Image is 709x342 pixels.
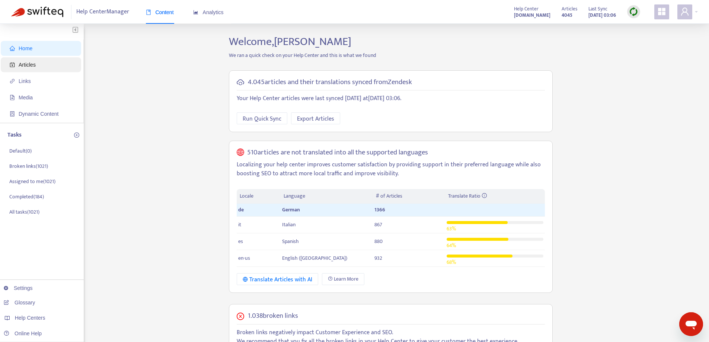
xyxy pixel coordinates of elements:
[238,237,243,246] span: es
[4,285,33,291] a: Settings
[238,205,244,214] span: de
[514,5,539,13] span: Help Center
[10,95,15,100] span: file-image
[237,94,545,103] p: Your Help Center articles were last synced [DATE] at [DATE] 03:06 .
[297,114,334,124] span: Export Articles
[447,258,456,266] span: 68 %
[193,9,224,15] span: Analytics
[7,131,22,140] p: Tasks
[238,220,241,229] span: it
[237,313,244,320] span: close-circle
[19,111,58,117] span: Dynamic Content
[9,193,44,201] p: Completed ( 184 )
[448,192,542,200] div: Translate Ratio
[447,241,456,250] span: 64 %
[281,189,373,204] th: Language
[10,62,15,67] span: account-book
[9,162,48,170] p: Broken links ( 1021 )
[10,46,15,51] span: home
[76,5,129,19] span: Help Center Manager
[291,112,340,124] button: Export Articles
[374,205,385,214] span: 1366
[373,189,445,204] th: # of Articles
[229,32,351,51] span: Welcome, [PERSON_NAME]
[19,78,31,84] span: Links
[679,312,703,336] iframe: Schaltfläche zum Öffnen des Messaging-Fensters
[243,275,312,284] div: Translate Articles with AI
[322,273,364,285] a: Learn More
[237,148,244,157] span: global
[4,300,35,306] a: Glossary
[9,178,55,185] p: Assigned to me ( 1021 )
[146,9,174,15] span: Content
[562,11,572,19] strong: 4045
[9,147,32,155] p: Default ( 0 )
[282,220,296,229] span: Italian
[4,330,42,336] a: Online Help
[237,112,287,124] button: Run Quick Sync
[74,132,79,138] span: plus-circle
[247,148,428,157] h5: 510 articles are not translated into all the supported languages
[282,237,299,246] span: Spanish
[588,11,616,19] strong: [DATE] 03:06
[588,5,607,13] span: Last Sync
[223,51,558,59] p: We ran a quick check on your Help Center and this is what we found
[629,7,638,16] img: sync.dc5367851b00ba804db3.png
[238,254,250,262] span: en-us
[10,111,15,116] span: container
[374,237,383,246] span: 880
[11,7,63,17] img: Swifteq
[334,275,358,283] span: Learn More
[374,254,382,262] span: 932
[243,114,281,124] span: Run Quick Sync
[282,205,300,214] span: German
[374,220,382,229] span: 867
[447,224,456,233] span: 63 %
[10,79,15,84] span: link
[9,208,39,216] p: All tasks ( 1021 )
[248,78,412,87] h5: 4.045 articles and their translations synced from Zendesk
[562,5,577,13] span: Articles
[19,45,32,51] span: Home
[146,10,151,15] span: book
[19,62,36,68] span: Articles
[237,273,318,285] button: Translate Articles with AI
[680,7,689,16] span: user
[15,315,45,321] span: Help Centers
[237,79,244,86] span: cloud-sync
[248,312,298,320] h5: 1.038 broken links
[657,7,666,16] span: appstore
[237,189,281,204] th: Locale
[193,10,198,15] span: area-chart
[514,11,550,19] a: [DOMAIN_NAME]
[237,160,545,178] p: Localizing your help center improves customer satisfaction by providing support in their preferre...
[19,95,33,100] span: Media
[282,254,347,262] span: English ([GEOGRAPHIC_DATA])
